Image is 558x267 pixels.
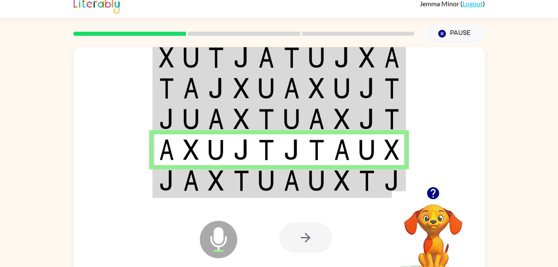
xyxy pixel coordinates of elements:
[334,139,350,160] img: a
[258,78,274,99] img: u
[183,139,199,160] img: x
[359,139,375,160] img: u
[284,139,300,160] img: j
[258,139,274,160] img: t
[309,78,324,99] img: x
[384,78,399,99] img: t
[359,78,375,99] img: j
[258,47,274,68] img: a
[159,170,174,191] img: j
[309,47,324,68] img: u
[334,109,350,129] img: x
[384,170,399,191] img: j
[159,139,174,160] img: a
[183,47,199,68] img: u
[234,170,249,191] img: t
[334,47,350,68] img: j
[159,78,174,99] img: t
[234,47,249,68] img: j
[208,78,224,99] img: j
[334,170,350,191] img: x
[208,139,224,160] img: u
[284,78,300,99] img: a
[208,109,224,129] img: a
[159,47,174,68] img: x
[234,109,249,129] img: x
[309,139,324,160] img: t
[208,170,224,191] img: x
[359,170,375,191] img: t
[183,170,199,191] img: a
[309,109,324,129] img: a
[359,47,375,68] img: x
[258,109,274,129] img: t
[183,109,199,129] img: u
[284,109,300,129] img: u
[234,139,249,160] img: j
[384,47,399,68] img: a
[384,139,399,160] img: x
[384,109,399,129] img: t
[159,109,174,129] img: j
[183,78,199,99] img: a
[208,47,224,68] img: t
[284,170,300,191] img: a
[425,24,485,43] button: Pause
[334,78,350,99] img: u
[359,109,375,129] img: j
[309,170,324,191] img: u
[258,170,274,191] img: u
[284,47,300,68] img: t
[234,78,249,99] img: x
